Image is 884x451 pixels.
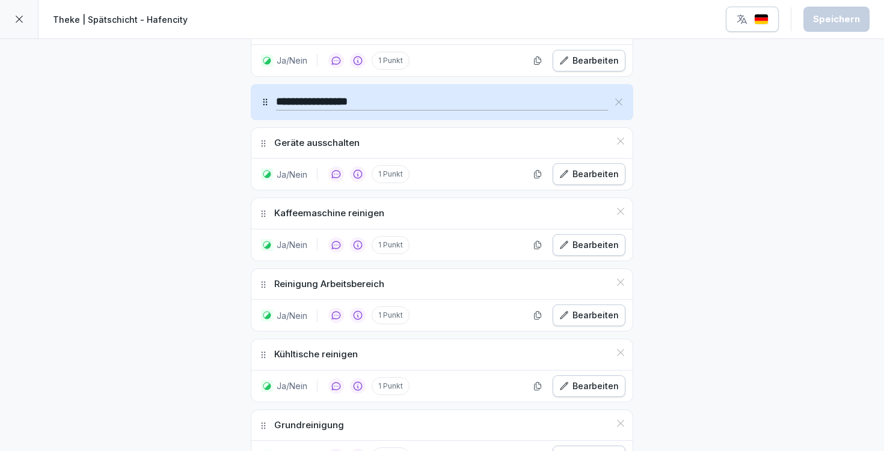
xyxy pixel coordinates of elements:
[754,14,769,25] img: de.svg
[274,207,384,220] p: Kaffeemaschine reinigen
[372,236,410,254] p: 1 Punkt
[553,163,625,185] button: Bearbeiten
[53,13,188,26] p: Theke | Spätschicht - Hafencity
[553,304,625,326] button: Bearbeiten
[559,309,619,322] div: Bearbeiten
[274,277,384,291] p: Reinigung Arbeitsbereich
[559,168,619,181] div: Bearbeiten
[553,50,625,71] button: Bearbeiten
[559,238,619,252] div: Bearbeiten
[277,309,307,322] p: Ja/Nein
[274,419,344,432] p: Grundreinigung
[553,375,625,397] button: Bearbeiten
[559,54,619,67] div: Bearbeiten
[277,380,307,392] p: Ja/Nein
[372,52,410,70] p: 1 Punkt
[803,7,870,32] button: Speichern
[277,54,307,67] p: Ja/Nein
[553,234,625,256] button: Bearbeiten
[372,165,410,183] p: 1 Punkt
[274,136,360,150] p: Geräte ausschalten
[559,380,619,393] div: Bearbeiten
[277,168,307,181] p: Ja/Nein
[277,238,307,251] p: Ja/Nein
[372,377,410,395] p: 1 Punkt
[274,348,358,362] p: Kühltische reinigen
[372,306,410,324] p: 1 Punkt
[813,13,860,26] div: Speichern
